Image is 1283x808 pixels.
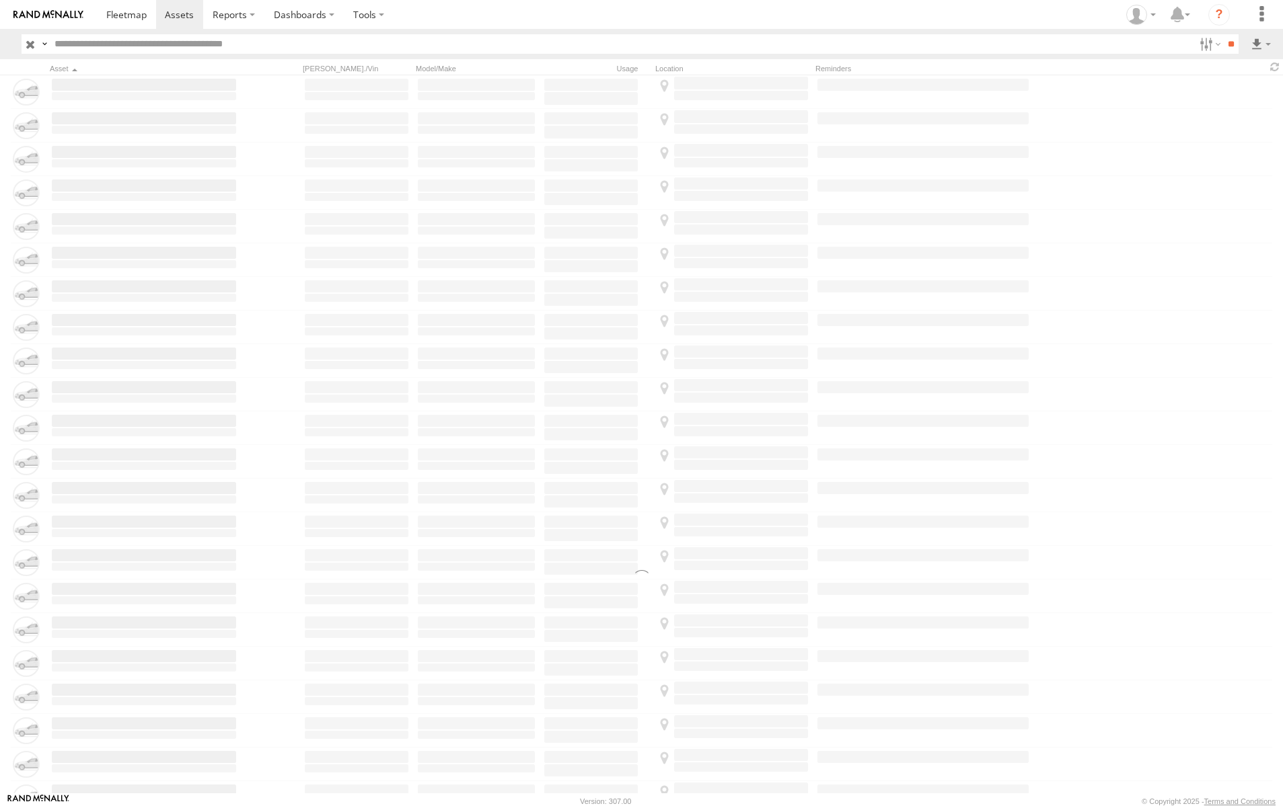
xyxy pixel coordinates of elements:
[1194,34,1223,54] label: Search Filter Options
[39,34,50,54] label: Search Query
[416,64,537,73] div: Model/Make
[1122,5,1161,25] div: Carlos Vazquez
[580,797,631,805] div: Version: 307.00
[815,64,1031,73] div: Reminders
[1249,34,1272,54] label: Export results as...
[1267,60,1283,73] span: Refresh
[7,795,69,808] a: Visit our Website
[1204,797,1276,805] a: Terms and Conditions
[13,10,83,19] img: rand-logo.svg
[303,64,410,73] div: [PERSON_NAME]./Vin
[542,64,650,73] div: Usage
[1208,4,1230,26] i: ?
[655,64,810,73] div: Location
[1142,797,1276,805] div: © Copyright 2025 -
[50,64,238,73] div: Click to Sort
